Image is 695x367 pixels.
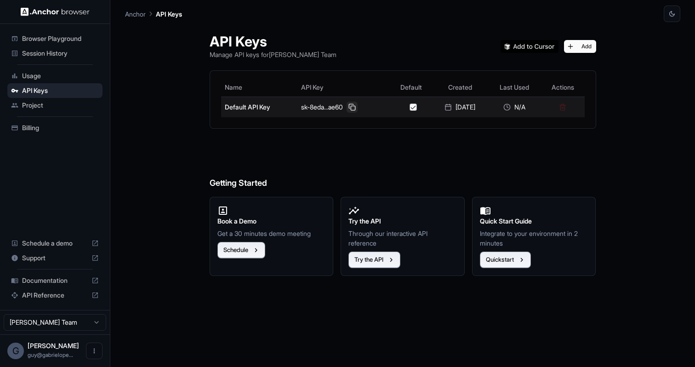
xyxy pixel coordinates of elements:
[22,101,99,110] span: Project
[7,83,103,98] div: API Keys
[390,78,432,97] th: Default
[7,236,103,251] div: Schedule a demo
[210,33,336,50] h1: API Keys
[347,102,358,113] button: Copy API key
[125,9,146,19] p: Anchor
[501,40,558,53] img: Add anchorbrowser MCP server to Cursor
[7,273,103,288] div: Documentation
[491,103,537,112] div: N/A
[22,253,88,263] span: Support
[221,97,298,117] td: Default API Key
[7,120,103,135] div: Billing
[210,50,336,59] p: Manage API keys for [PERSON_NAME] Team
[22,291,88,300] span: API Reference
[297,78,390,97] th: API Key
[433,78,488,97] th: Created
[221,78,298,97] th: Name
[21,7,90,16] img: Anchor Logo
[217,242,265,258] button: Schedule
[7,46,103,61] div: Session History
[22,276,88,285] span: Documentation
[541,78,584,97] th: Actions
[7,69,103,83] div: Usage
[22,239,88,248] span: Schedule a demo
[480,252,531,268] button: Quickstart
[564,40,596,53] button: Add
[217,216,326,226] h2: Book a Demo
[7,98,103,113] div: Project
[7,251,103,265] div: Support
[436,103,484,112] div: [DATE]
[301,102,387,113] div: sk-8eda...ae60
[22,123,99,132] span: Billing
[28,342,79,350] span: Guy Reiffers
[7,31,103,46] div: Browser Playground
[125,9,182,19] nav: breadcrumb
[156,9,182,19] p: API Keys
[480,229,588,248] p: Integrate to your environment in 2 minutes
[86,343,103,359] button: Open menu
[488,78,541,97] th: Last Used
[7,343,24,359] div: G
[22,86,99,95] span: API Keys
[480,216,588,226] h2: Quick Start Guide
[348,216,457,226] h2: Try the API
[28,351,73,358] span: guy@gabrieloperator.com
[210,140,596,190] h6: Getting Started
[217,229,326,238] p: Get a 30 minutes demo meeting
[7,288,103,303] div: API Reference
[348,252,400,268] button: Try the API
[348,229,457,248] p: Through our interactive API reference
[22,34,99,43] span: Browser Playground
[22,71,99,80] span: Usage
[22,49,99,58] span: Session History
